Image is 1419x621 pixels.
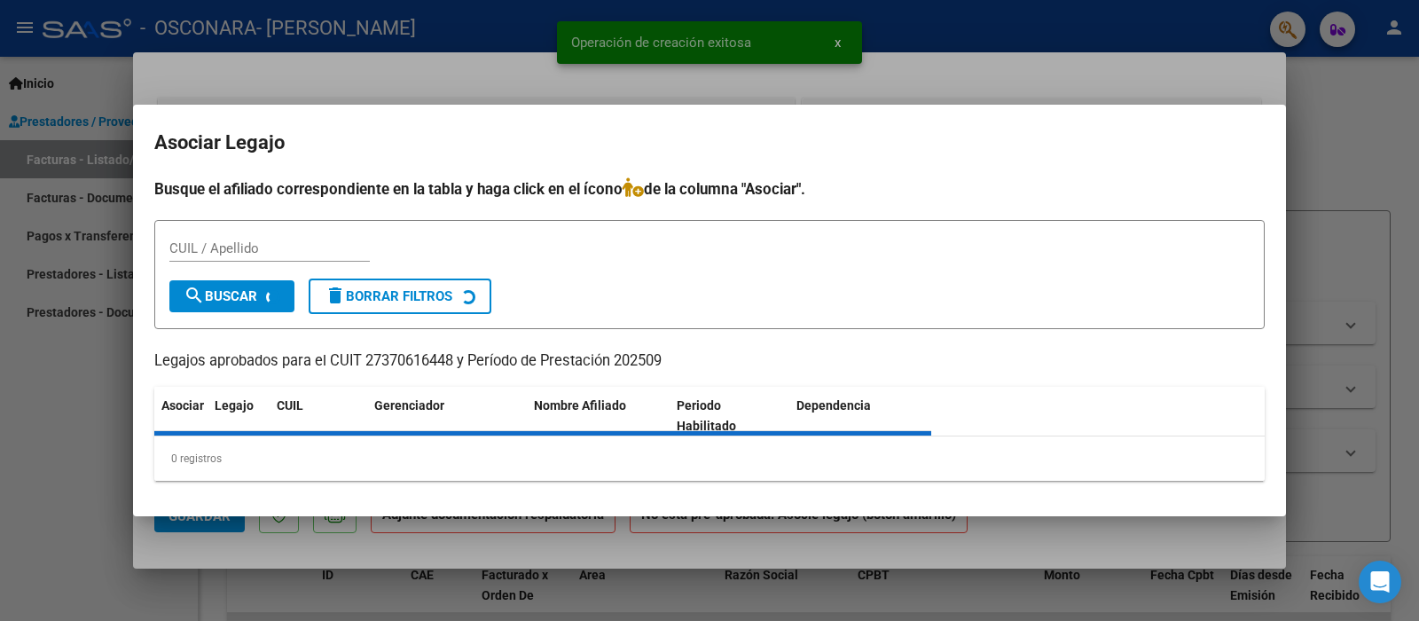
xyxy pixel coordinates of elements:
span: Asociar [161,398,204,413]
div: Open Intercom Messenger [1359,561,1401,603]
datatable-header-cell: Asociar [154,387,208,445]
span: CUIL [277,398,303,413]
h2: Asociar Legajo [154,126,1265,160]
h4: Busque el afiliado correspondiente en la tabla y haga click en el ícono de la columna "Asociar". [154,177,1265,200]
p: Legajos aprobados para el CUIT 27370616448 y Período de Prestación 202509 [154,350,1265,373]
mat-icon: delete [325,285,346,306]
span: Nombre Afiliado [534,398,626,413]
datatable-header-cell: Gerenciador [367,387,527,445]
span: Buscar [184,288,257,304]
div: 0 registros [154,436,1265,481]
datatable-header-cell: CUIL [270,387,367,445]
button: Borrar Filtros [309,279,491,314]
span: Legajo [215,398,254,413]
datatable-header-cell: Periodo Habilitado [670,387,789,445]
mat-icon: search [184,285,205,306]
datatable-header-cell: Nombre Afiliado [527,387,670,445]
span: Borrar Filtros [325,288,452,304]
datatable-header-cell: Legajo [208,387,270,445]
span: Gerenciador [374,398,444,413]
datatable-header-cell: Dependencia [789,387,932,445]
span: Periodo Habilitado [677,398,736,433]
button: Buscar [169,280,294,312]
span: Dependencia [796,398,871,413]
